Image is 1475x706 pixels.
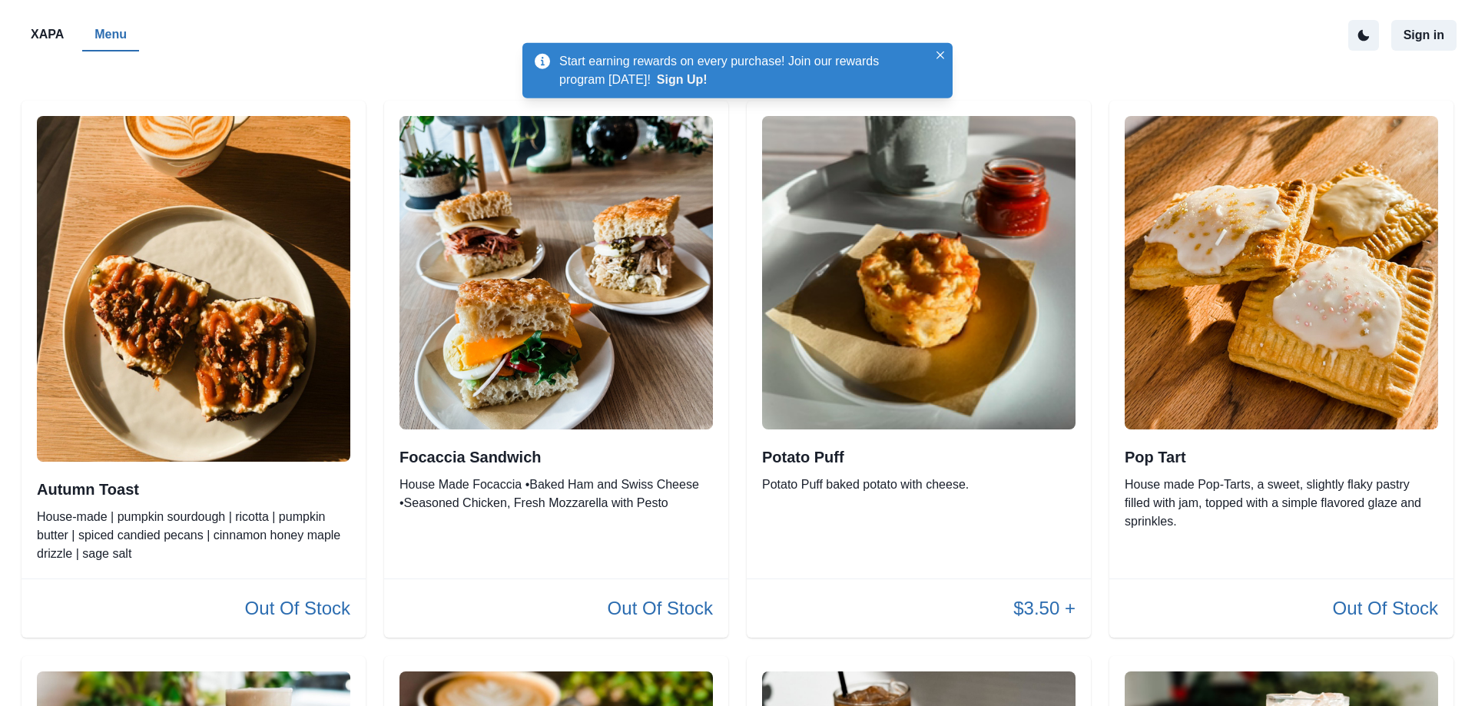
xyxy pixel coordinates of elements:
[762,116,1076,429] img: original.jpeg
[1391,20,1457,51] button: Sign in
[22,101,366,638] div: Autumn ToastHouse-made | pumpkin sourdough | ricotta | pumpkin butter | spiced candied pecans | c...
[747,101,1091,638] div: Potato PuffPotato Puff baked potato with cheese.$3.50 +
[37,116,350,462] img: original.jpeg
[399,476,713,512] p: House Made Focaccia •Baked Ham and Swiss Cheese •Seasoned Chicken, Fresh Mozzarella with Pesto
[1333,595,1438,622] p: Out Of Stock
[559,52,928,89] p: Start earning rewards on every purchase! Join our rewards program [DATE]!
[1125,476,1438,531] p: House made Pop-Tarts, a sweet, slightly flaky pastry filled with jam, topped with a simple flavor...
[94,25,127,44] p: Menu
[762,476,1076,494] p: Potato Puff baked potato with cheese.
[399,448,713,466] h2: Focaccia Sandwich
[762,448,1076,466] h2: Potato Puff
[1125,116,1438,429] img: original.jpeg
[37,480,350,499] h2: Autumn Toast
[1013,595,1076,622] p: $3.50 +
[384,101,728,638] div: Focaccia SandwichHouse Made Focaccia •Baked Ham and Swiss Cheese •Seasoned Chicken, Fresh Mozzare...
[1125,448,1438,466] h2: Pop Tart
[245,595,350,622] p: Out Of Stock
[1348,20,1379,51] button: active dark theme mode
[37,508,350,563] p: House-made | pumpkin sourdough | ricotta | pumpkin butter | spiced candied pecans | cinnamon hone...
[608,595,713,622] p: Out Of Stock
[399,116,713,429] img: original.jpeg
[31,25,64,44] p: XAPA
[1109,101,1453,638] div: Pop TartHouse made Pop-Tarts, a sweet, slightly flaky pastry filled with jam, topped with a simpl...
[931,46,950,65] button: Close
[657,73,708,87] button: Sign Up!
